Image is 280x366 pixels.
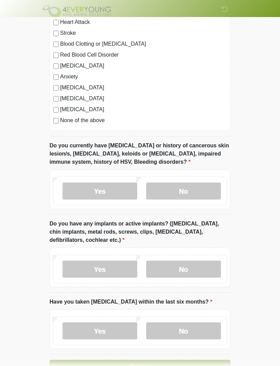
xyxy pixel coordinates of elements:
[60,116,227,125] label: None of the above
[60,73,227,81] label: Anxiety
[146,261,221,278] label: No
[53,20,59,25] input: Heart Attack
[60,84,227,92] label: [MEDICAL_DATA]
[60,94,227,103] label: [MEDICAL_DATA]
[50,298,212,306] label: Have you taken [MEDICAL_DATA] within the last six months?
[53,107,59,113] input: [MEDICAL_DATA]
[53,53,59,58] input: Red Blood Cell Disorder
[53,74,59,80] input: Anxiety
[60,62,227,70] label: [MEDICAL_DATA]
[60,105,227,114] label: [MEDICAL_DATA]
[146,182,221,200] label: No
[146,322,221,339] label: No
[50,142,230,166] label: Do you currently have [MEDICAL_DATA] or history of cancerous skin lesion/s, [MEDICAL_DATA], keloi...
[60,29,227,37] label: Stroke
[60,40,227,48] label: Blood Clotting or [MEDICAL_DATA]
[53,63,59,69] input: [MEDICAL_DATA]
[53,85,59,91] input: [MEDICAL_DATA]
[62,261,137,278] label: Yes
[62,322,137,339] label: Yes
[53,31,59,36] input: Stroke
[43,5,112,17] img: 4Ever Young Frankfort Logo
[53,118,59,123] input: None of the above
[53,96,59,102] input: [MEDICAL_DATA]
[60,51,227,59] label: Red Blood Cell Disorder
[50,220,230,244] label: Do you have any implants or active implants? ([MEDICAL_DATA], chin implants, metal rods, screws, ...
[53,42,59,47] input: Blood Clotting or [MEDICAL_DATA]
[62,182,137,200] label: Yes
